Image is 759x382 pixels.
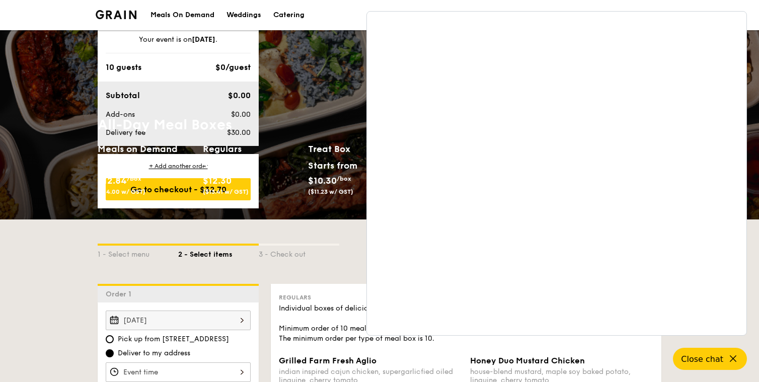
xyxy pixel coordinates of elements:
[279,303,653,344] div: Individual boxes of delicious and wholesome meals put together with love and care. Minimum order ...
[203,175,232,186] span: $12.30
[96,10,136,19] img: Grain
[98,142,195,156] h2: Meals on Demand
[279,356,376,365] span: Grilled Farm Fresh Aglio
[259,246,339,260] div: 3 - Check out
[192,35,215,44] strong: [DATE]
[228,91,251,100] span: $0.00
[106,349,114,357] input: Deliver to my address
[106,311,251,330] input: Event date
[203,188,249,195] span: ($13.41 w/ GST)
[98,188,145,195] span: ($14.00 w/ GST)
[308,158,353,173] div: Starts from
[127,175,141,182] span: /box
[681,354,723,364] span: Close chat
[98,246,178,260] div: 1 - Select menu
[178,246,259,260] div: 2 - Select items
[279,294,311,301] span: Regulars
[337,175,351,182] span: /box
[215,61,251,73] div: $0/guest
[106,91,140,100] span: Subtotal
[96,10,136,19] a: Logotype
[308,175,337,186] span: $10.30
[106,35,251,53] div: Your event is on .
[118,348,190,358] span: Deliver to my address
[470,356,585,365] span: Honey Duo Mustard Chicken
[106,61,141,73] div: 10 guests
[106,290,135,298] span: Order 1
[203,142,300,156] h2: Regulars
[203,158,248,173] div: Starts from
[118,334,229,344] span: Pick up from [STREET_ADDRESS]
[308,188,353,195] span: ($11.23 w/ GST)
[673,348,747,370] button: Close chat
[106,362,251,382] input: Event time
[98,175,127,186] span: $12.84
[98,158,142,173] div: Starts from
[308,142,405,156] h2: Treat Box
[106,335,114,343] input: Pick up from [STREET_ADDRESS]
[98,116,518,134] h1: All-Day Meal Boxes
